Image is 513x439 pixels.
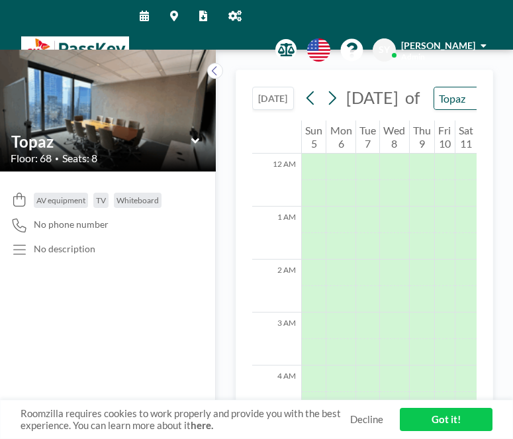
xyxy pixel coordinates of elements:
[350,413,383,426] a: Decline
[455,121,477,154] div: Sat 11
[252,154,301,207] div: 12 AM
[252,207,301,260] div: 1 AM
[379,44,390,56] span: SY
[252,260,301,313] div: 2 AM
[401,40,475,51] span: [PERSON_NAME]
[11,152,52,165] span: Floor: 68
[435,121,454,154] div: Fri 10
[302,121,326,154] div: Sun 5
[405,87,420,108] span: of
[380,121,408,154] div: Wed 8
[62,152,97,165] span: Seats: 8
[21,407,350,432] span: Roomzilla requires cookies to work properly and provide you with the best experience. You can lea...
[346,87,398,107] span: [DATE]
[252,366,301,418] div: 4 AM
[96,195,106,205] span: TV
[11,132,191,151] input: Topaz
[400,408,492,431] a: Got it!
[34,243,95,255] div: No description
[356,121,379,154] div: Tue 7
[410,121,434,154] div: Thu 9
[55,154,59,163] span: •
[36,195,85,205] span: AV equipment
[252,87,294,110] button: [DATE]
[117,195,159,205] span: Whiteboard
[252,313,301,366] div: 3 AM
[34,219,109,230] span: No phone number
[326,121,355,154] div: Mon 6
[21,36,129,63] img: organization-logo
